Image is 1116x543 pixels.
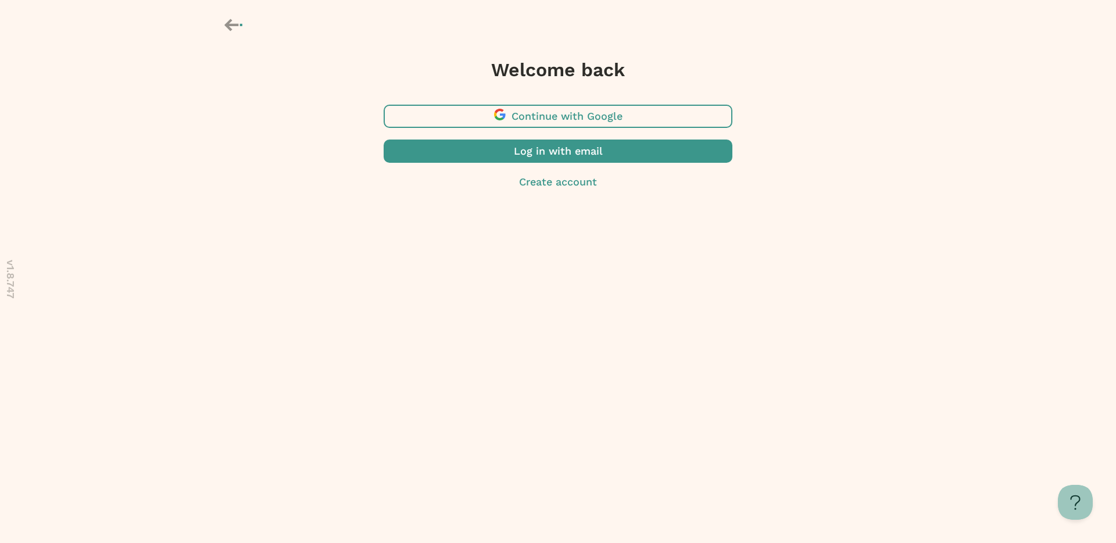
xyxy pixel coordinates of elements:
h3: Welcome back [384,58,732,81]
iframe: Toggle Customer Support [1058,485,1093,520]
button: Log in with email [384,140,732,163]
p: v 1.8.747 [3,260,18,299]
button: Continue with Google [384,105,732,128]
button: Create account [384,174,732,190]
